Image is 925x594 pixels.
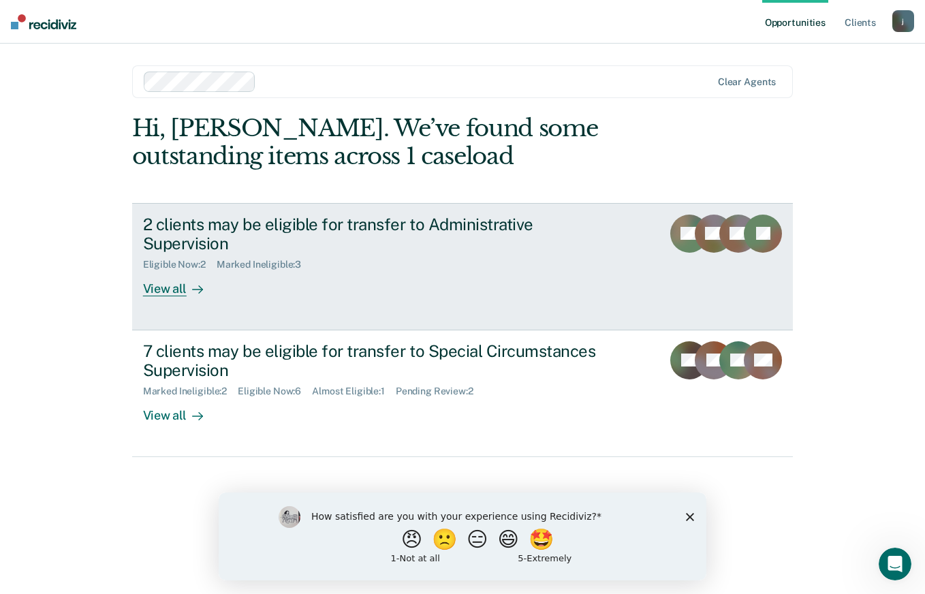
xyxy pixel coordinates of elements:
[132,203,794,330] a: 2 clients may be eligible for transfer to Administrative SupervisionEligible Now:2Marked Ineligib...
[143,386,238,397] div: Marked Ineligible : 2
[143,341,621,381] div: 7 clients may be eligible for transfer to Special Circumstances Supervision
[143,397,219,424] div: View all
[879,548,911,580] iframe: Intercom live chat
[892,10,914,32] button: j
[238,386,312,397] div: Eligible Now : 6
[11,14,76,29] img: Recidiviz
[396,386,484,397] div: Pending Review : 2
[132,114,661,170] div: Hi, [PERSON_NAME]. We’ve found some outstanding items across 1 caseload
[132,330,794,457] a: 7 clients may be eligible for transfer to Special Circumstances SupervisionMarked Ineligible:2Eli...
[718,76,776,88] div: Clear agents
[217,259,312,270] div: Marked Ineligible : 3
[143,215,621,254] div: 2 clients may be eligible for transfer to Administrative Supervision
[143,270,219,297] div: View all
[143,259,217,270] div: Eligible Now : 2
[312,386,396,397] div: Almost Eligible : 1
[219,493,706,580] iframe: Survey by Kim from Recidiviz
